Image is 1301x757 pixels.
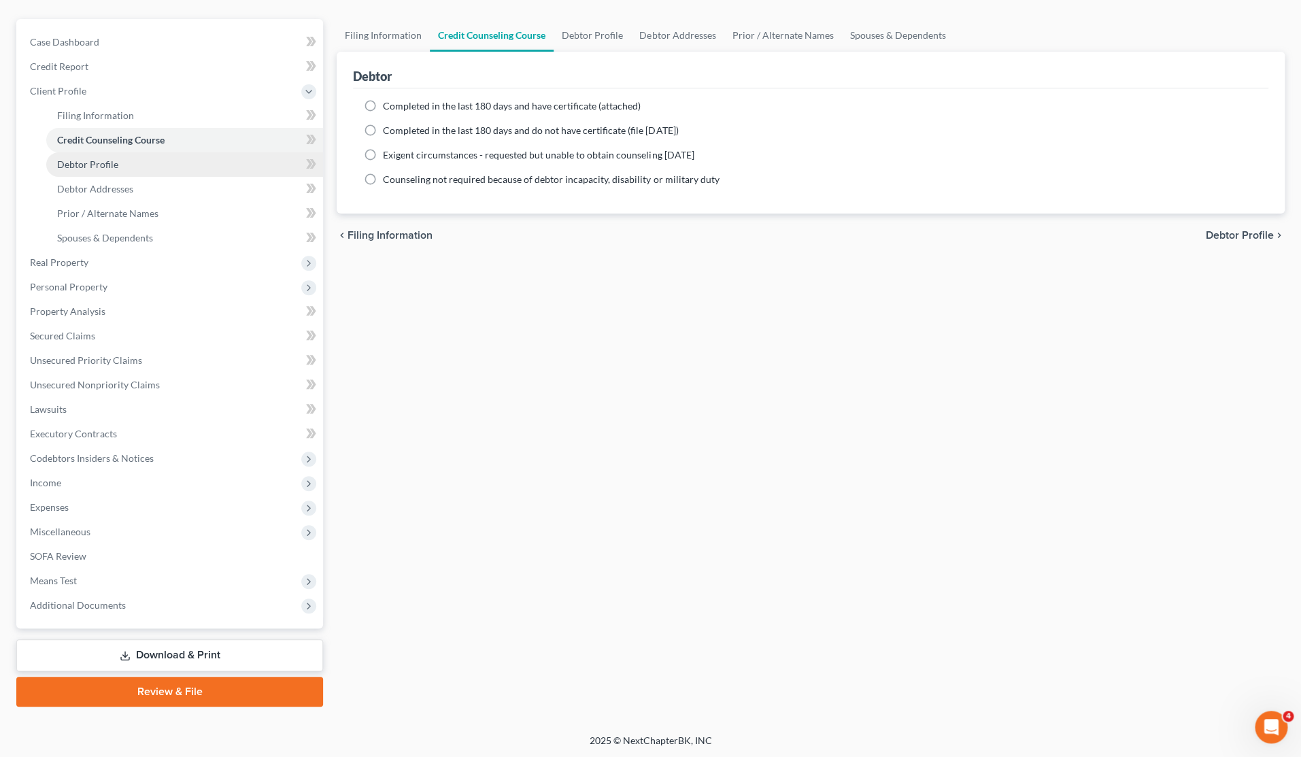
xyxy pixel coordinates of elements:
[16,639,323,671] a: Download & Print
[631,19,724,52] a: Debtor Addresses
[19,299,323,324] a: Property Analysis
[30,403,67,415] span: Lawsuits
[19,348,323,373] a: Unsecured Priority Claims
[30,501,69,513] span: Expenses
[1274,230,1285,241] i: chevron_right
[30,477,61,488] span: Income
[348,230,433,241] span: Filing Information
[1206,230,1274,241] span: Debtor Profile
[46,128,323,152] a: Credit Counseling Course
[430,19,554,52] a: Credit Counseling Course
[30,256,88,268] span: Real Property
[30,526,90,537] span: Miscellaneous
[16,677,323,707] a: Review & File
[19,324,323,348] a: Secured Claims
[554,19,631,52] a: Debtor Profile
[383,173,719,185] span: Counseling not required because of debtor incapacity, disability or military duty
[57,207,158,219] span: Prior / Alternate Names
[337,230,348,241] i: chevron_left
[30,61,88,72] span: Credit Report
[30,550,86,562] span: SOFA Review
[46,226,323,250] a: Spouses & Dependents
[19,30,323,54] a: Case Dashboard
[1283,711,1294,722] span: 4
[19,422,323,446] a: Executory Contracts
[30,452,154,464] span: Codebtors Insiders & Notices
[19,397,323,422] a: Lawsuits
[46,177,323,201] a: Debtor Addresses
[30,36,99,48] span: Case Dashboard
[30,305,105,317] span: Property Analysis
[30,354,142,366] span: Unsecured Priority Claims
[30,330,95,341] span: Secured Claims
[57,158,118,170] span: Debtor Profile
[46,152,323,177] a: Debtor Profile
[19,373,323,397] a: Unsecured Nonpriority Claims
[30,85,86,97] span: Client Profile
[337,19,430,52] a: Filing Information
[19,54,323,79] a: Credit Report
[724,19,841,52] a: Prior / Alternate Names
[383,100,641,112] span: Completed in the last 180 days and have certificate (attached)
[19,544,323,569] a: SOFA Review
[57,110,134,121] span: Filing Information
[1255,711,1287,743] iframe: Intercom live chat
[337,230,433,241] button: chevron_left Filing Information
[57,134,165,146] span: Credit Counseling Course
[46,201,323,226] a: Prior / Alternate Names
[30,281,107,292] span: Personal Property
[383,124,678,136] span: Completed in the last 180 days and do not have certificate (file [DATE])
[30,575,77,586] span: Means Test
[30,599,126,611] span: Additional Documents
[383,149,694,161] span: Exigent circumstances - requested but unable to obtain counseling [DATE]
[57,183,133,195] span: Debtor Addresses
[30,379,160,390] span: Unsecured Nonpriority Claims
[46,103,323,128] a: Filing Information
[57,232,153,243] span: Spouses & Dependents
[30,428,117,439] span: Executory Contracts
[841,19,953,52] a: Spouses & Dependents
[353,68,392,84] div: Debtor
[1206,230,1285,241] button: Debtor Profile chevron_right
